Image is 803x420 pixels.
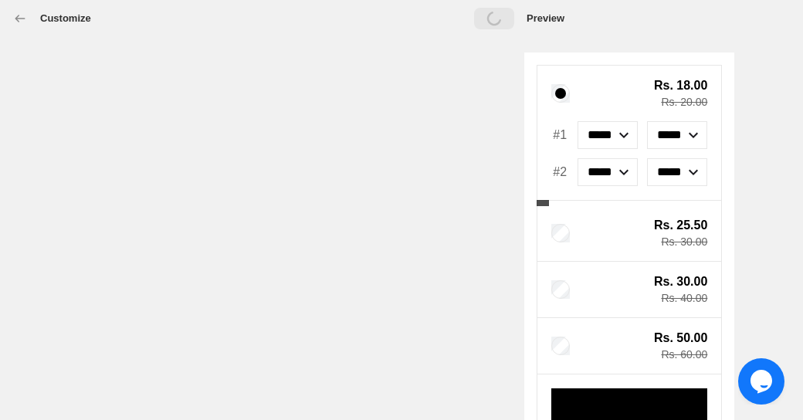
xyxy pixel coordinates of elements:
[654,97,707,107] span: Rs. 20.00
[640,80,707,107] div: Total savings
[640,276,707,303] div: Total savings
[654,349,707,360] span: Rs. 60.00
[654,276,707,288] span: Rs. 30.00
[654,332,707,344] span: Rs. 50.00
[738,358,788,405] iframe: chat widget
[654,219,707,232] span: Rs. 25.50
[654,80,707,92] span: Rs. 18.00
[654,236,707,247] span: Rs. 30.00
[640,332,707,360] div: Total savings
[551,164,568,180] span: #2
[654,293,707,303] span: Rs. 40.00
[551,127,568,143] span: #1
[527,11,564,26] h2: Preview
[40,11,91,26] h3: Customize
[640,219,707,247] div: Total savings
